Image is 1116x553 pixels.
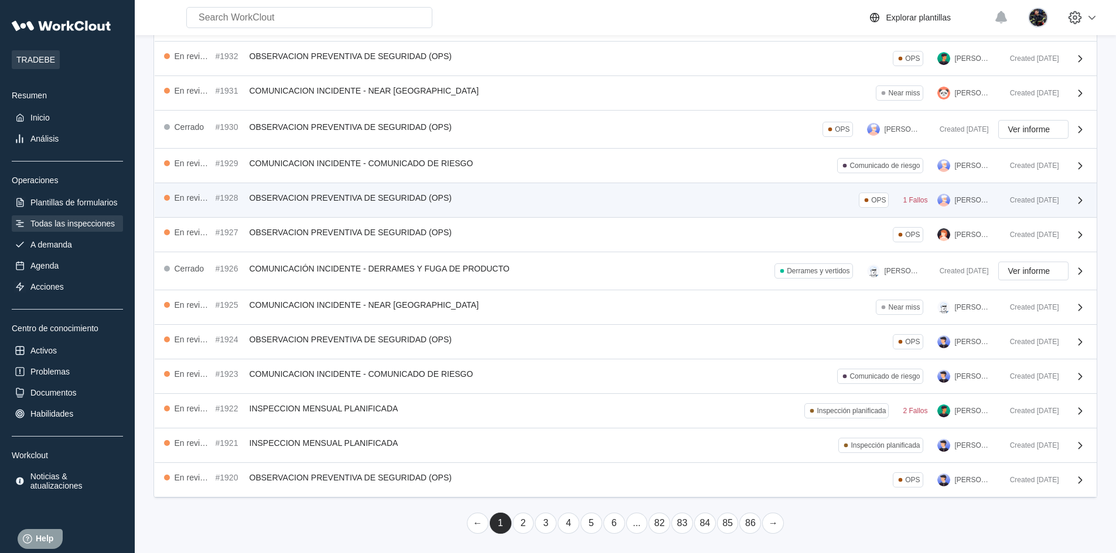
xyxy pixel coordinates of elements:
[30,113,50,122] div: Inicio
[1001,303,1059,311] div: Created [DATE]
[581,513,602,534] a: Page 5
[175,264,204,273] div: Cerrado
[30,198,118,207] div: Plantillas de formularios
[1001,476,1059,484] div: Created [DATE]
[903,196,927,204] div: 1 Fallos
[1008,267,1050,275] span: Ver informe
[30,409,73,418] div: Habilidades
[955,441,991,449] div: [PERSON_NAME]
[216,122,245,132] div: #1930
[998,120,1069,139] button: Ver informe
[888,89,920,97] div: Near miss
[930,125,989,133] div: Created [DATE]
[1001,196,1059,204] div: Created [DATE]
[12,451,123,460] div: Workclout
[12,363,123,380] a: Problemas
[694,513,716,534] a: Page 84
[250,473,452,482] span: OBSERVACION PREVENTIVA DE SEGURIDAD (OPS)
[12,50,60,69] span: TRADEBE
[216,300,245,310] div: #1925
[467,513,489,534] a: Previous page
[250,51,452,61] span: OBSERVACION PREVENTIVA DE SEGURIDAD (OPS)
[30,346,57,355] div: Activos
[886,13,951,22] div: Explorar plantillas
[849,162,920,170] div: Comunicado de riesgo
[155,183,1097,218] a: En revisión#1928OBSERVACION PREVENTIVA DE SEGURIDAD (OPS)OPS1 Fallos[PERSON_NAME]Created [DATE]
[1008,125,1050,133] span: Ver informe
[1001,441,1059,449] div: Created [DATE]
[250,438,398,448] span: INSPECCION MENSUAL PLANIFICADA
[175,51,211,61] div: En revisión
[155,428,1097,463] a: En revisión#1921INSPECCION MENSUAL PLANIFICADAInspección planificada[PERSON_NAME]Created [DATE]
[937,87,950,99] img: panda.png
[905,476,920,484] div: OPS
[216,86,245,95] div: #1931
[12,194,123,211] a: Plantillas de formularios
[1001,231,1059,239] div: Created [DATE]
[937,404,950,417] img: user.png
[216,51,245,61] div: #1932
[216,404,245,413] div: #1922
[155,76,1097,111] a: En revisión#1931COMUNICACION INCIDENTE - NEAR [GEOGRAPHIC_DATA]Near miss[PERSON_NAME]Created [DATE]
[155,290,1097,325] a: En revisión#1925COMUNICACION INCIDENTE - NEAR [GEOGRAPHIC_DATA]Near miss[PERSON_NAME]Created [DATE]
[175,369,211,379] div: En revisión
[937,370,950,383] img: user-5.png
[250,264,510,273] span: COMUNICACIÓN INCIDENTE - DERRAMES Y FUGA DE PRODUCTO
[955,407,991,415] div: [PERSON_NAME]
[937,335,950,348] img: user-5.png
[175,228,211,237] div: En revisión
[250,159,473,168] span: COMUNICACION INCIDENTE - COMUNICADO DE RIESGO
[888,303,920,311] div: Near miss
[903,407,927,415] div: 2 Fallos
[175,300,211,310] div: En revisión
[937,194,950,207] img: user-3.png
[216,264,245,273] div: #1926
[12,384,123,401] a: Documentos
[955,231,991,239] div: [PERSON_NAME]
[30,240,72,249] div: A demanda
[1001,372,1059,380] div: Created [DATE]
[216,228,245,237] div: #1927
[186,7,432,28] input: Search WorkClout
[155,394,1097,428] a: En revisión#1922INSPECCION MENSUAL PLANIFICADAInspección planificada2 Fallos[PERSON_NAME]Created ...
[937,473,950,486] img: user-5.png
[955,89,991,97] div: [PERSON_NAME]
[216,438,245,448] div: #1921
[867,265,880,277] img: clout-01.png
[937,159,950,172] img: user-3.png
[671,513,693,534] a: Page 83
[12,215,123,232] a: Todas las inspecciones
[155,359,1097,394] a: En revisión#1923COMUNICACION INCIDENTE - COMUNICADO DE RIESGOComunicado de riesgo[PERSON_NAME]Cre...
[1001,89,1059,97] div: Created [DATE]
[490,513,511,534] a: Page 1 is your current page
[851,441,920,449] div: Inspección planificada
[155,111,1097,149] a: Cerrado#1930OBSERVACION PREVENTIVA DE SEGURIDAD (OPS)OPS[PERSON_NAME]Created [DATE]Ver informe
[955,303,991,311] div: [PERSON_NAME]
[867,123,880,136] img: user-3.png
[250,86,479,95] span: COMUNICACION INCIDENTE - NEAR [GEOGRAPHIC_DATA]
[885,267,921,275] div: [PERSON_NAME]
[175,438,211,448] div: En revisión
[175,404,211,413] div: En revisión
[835,125,849,133] div: OPS
[250,228,452,237] span: OBSERVACION PREVENTIVA DE SEGURIDAD (OPS)
[216,369,245,379] div: #1923
[955,338,991,346] div: [PERSON_NAME]
[739,513,761,534] a: Page 86
[30,472,121,490] div: Noticias & atualizaciones
[937,228,950,241] img: user-2.png
[12,176,123,185] div: Operaciones
[175,159,211,168] div: En revisión
[513,513,534,534] a: Page 2
[998,262,1069,280] button: Ver informe
[905,338,920,346] div: OPS
[12,279,123,295] a: Acciones
[12,342,123,359] a: Activos
[30,282,64,291] div: Acciones
[937,52,950,65] img: user.png
[30,261,59,270] div: Agenda
[155,149,1097,183] a: En revisión#1929COMUNICACION INCIDENTE - COMUNICADO DE RIESGOComunicado de riesgo[PERSON_NAME]Cre...
[868,11,989,25] a: Explorar plantillas
[216,159,245,168] div: #1929
[1001,162,1059,170] div: Created [DATE]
